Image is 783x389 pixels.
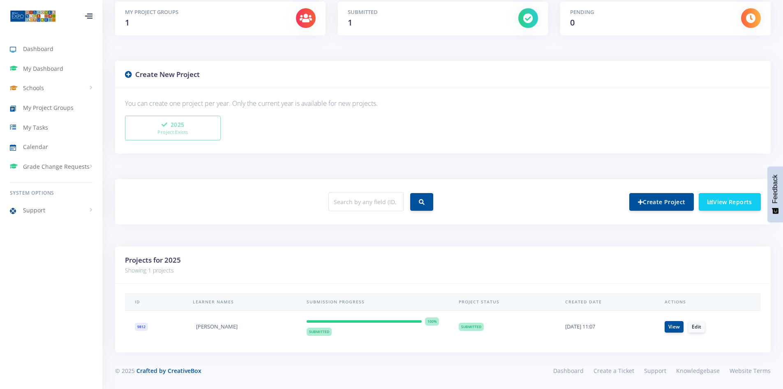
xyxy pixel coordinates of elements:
p: Showing 1 projects [125,266,761,275]
a: Dashboard [548,365,589,377]
span: Support [23,206,45,214]
span: Feedback [771,175,779,203]
p: You can create one project per year. Only the current year is available for new projects. [125,98,761,109]
a: Create Project [629,193,694,211]
th: Actions [655,294,761,311]
h5: Pending [570,8,729,16]
span: 100% [425,317,439,326]
span: [PERSON_NAME] [196,323,238,331]
a: Crafted by CreativeBox [136,367,201,375]
h6: System Options [10,189,92,197]
span: Dashboard [23,44,53,53]
span: Submitted [307,328,332,336]
th: Submission Progress [297,294,449,311]
a: Support [639,365,671,377]
a: Create a Ticket [589,365,639,377]
span: My Project Groups [23,103,74,112]
button: Feedback - Show survey [767,166,783,222]
td: [DATE] 11:07 [555,311,655,342]
a: View [665,321,684,333]
h3: Projects for 2025 [125,255,761,266]
a: View Reports [699,193,761,211]
a: Edit [688,321,705,333]
span: Calendar [23,142,48,151]
th: Project Status [449,294,555,311]
button: 2025Project Exists [125,116,221,140]
h5: Submitted [348,8,506,16]
img: ... [10,9,56,23]
a: Knowledgebase [671,365,725,377]
a: Website Terms [725,365,771,377]
h5: My Project Groups [125,8,284,16]
th: Created Date [555,294,655,311]
span: My Tasks [23,123,48,132]
th: ID [125,294,183,311]
input: Search by any field (ID, name, school, etc.) [328,192,404,211]
span: Knowledgebase [676,367,720,375]
span: 1 [125,17,129,28]
div: © 2025 [115,366,437,375]
span: 1 [348,17,352,28]
span: Schools [23,84,44,92]
span: Grade Change Requests [23,162,90,171]
th: Learner Names [183,294,297,311]
span: Submitted [459,323,484,331]
h3: Create New Project [125,69,761,80]
small: Project Exists [134,129,212,136]
span: My Dashboard [23,64,63,73]
span: 0 [570,17,575,28]
span: 9812 [135,323,148,331]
